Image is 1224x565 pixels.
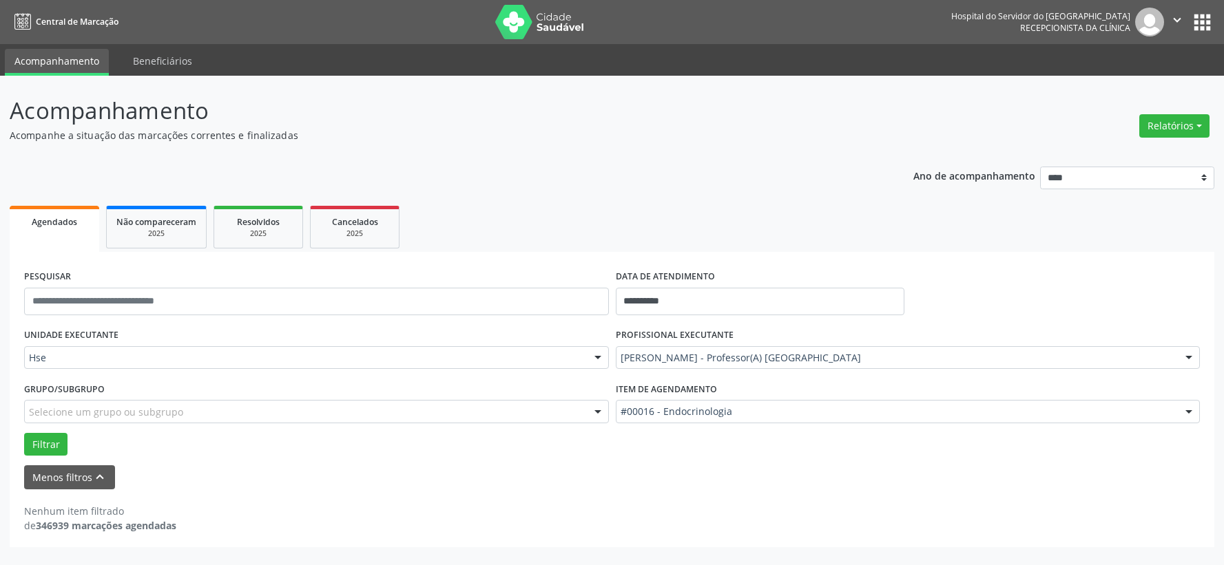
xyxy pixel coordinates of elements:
span: [PERSON_NAME] - Professor(A) [GEOGRAPHIC_DATA] [621,351,1172,365]
button: Filtrar [24,433,68,456]
p: Ano de acompanhamento [913,167,1035,184]
a: Acompanhamento [5,49,109,76]
button: Menos filtroskeyboard_arrow_up [24,465,115,489]
a: Beneficiários [123,49,202,73]
span: Hse [29,351,581,365]
div: Nenhum item filtrado [24,504,176,518]
label: PROFISSIONAL EXECUTANTE [616,325,734,346]
span: Cancelados [332,216,378,228]
i:  [1170,12,1185,28]
span: Não compareceram [116,216,196,228]
button:  [1164,8,1190,36]
label: Grupo/Subgrupo [24,379,105,400]
label: PESQUISAR [24,266,71,288]
div: de [24,518,176,533]
span: Recepcionista da clínica [1020,22,1130,34]
label: Item de agendamento [616,379,717,400]
button: Relatórios [1139,114,1210,138]
i: keyboard_arrow_up [92,469,107,484]
span: Central de Marcação [36,16,118,28]
span: Resolvidos [237,216,280,228]
label: DATA DE ATENDIMENTO [616,266,715,288]
div: 2025 [116,228,196,239]
div: 2025 [320,228,389,239]
p: Acompanhe a situação das marcações correntes e finalizadas [10,128,853,142]
strong: 346939 marcações agendadas [36,519,176,532]
img: img [1135,8,1164,36]
span: Selecione um grupo ou subgrupo [29,405,183,419]
div: Hospital do Servidor do [GEOGRAPHIC_DATA] [951,10,1130,22]
span: #00016 - Endocrinologia [621,405,1172,418]
p: Acompanhamento [10,94,853,128]
button: apps [1190,10,1214,34]
span: Agendados [32,216,77,228]
div: 2025 [224,228,293,239]
label: UNIDADE EXECUTANTE [24,325,118,346]
a: Central de Marcação [10,10,118,33]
